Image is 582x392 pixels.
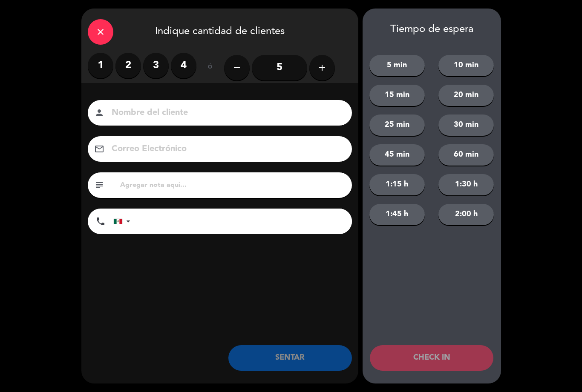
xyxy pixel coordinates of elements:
[94,108,104,118] i: person
[111,106,341,120] input: Nombre del cliente
[119,179,346,191] input: Agregar nota aquí...
[111,142,341,157] input: Correo Electrónico
[369,114,425,136] button: 25 min
[309,55,335,80] button: add
[94,144,104,154] i: email
[370,345,493,371] button: CHECK IN
[438,144,494,166] button: 60 min
[363,23,501,36] div: Tiempo de espera
[114,209,133,234] div: Mexico (México): +52
[95,216,106,226] i: phone
[115,53,141,78] label: 2
[95,27,106,37] i: close
[196,53,224,83] div: ó
[369,144,425,166] button: 45 min
[438,204,494,225] button: 2:00 h
[369,174,425,195] button: 1:15 h
[94,180,104,190] i: subject
[369,55,425,76] button: 5 min
[171,53,196,78] label: 4
[143,53,169,78] label: 3
[228,345,352,371] button: SENTAR
[369,204,425,225] button: 1:45 h
[369,85,425,106] button: 15 min
[438,174,494,195] button: 1:30 h
[88,53,113,78] label: 1
[438,85,494,106] button: 20 min
[224,55,250,80] button: remove
[438,114,494,136] button: 30 min
[438,55,494,76] button: 10 min
[81,9,358,53] div: Indique cantidad de clientes
[317,63,327,73] i: add
[232,63,242,73] i: remove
